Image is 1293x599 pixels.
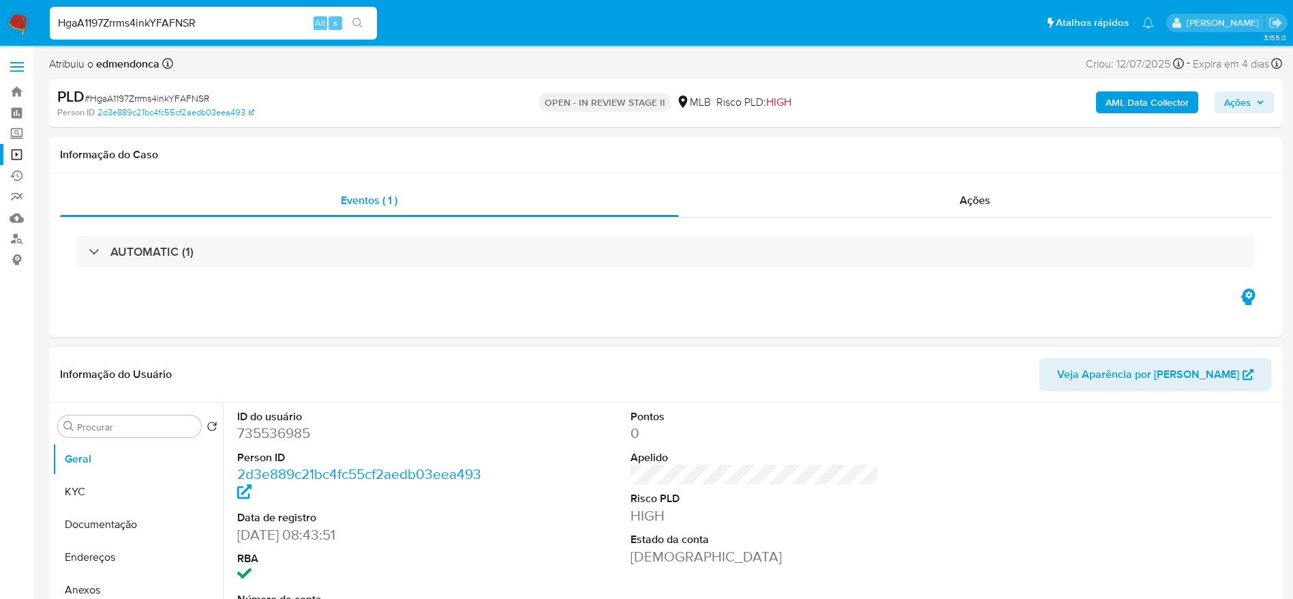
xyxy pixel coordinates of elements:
[630,547,879,566] dd: [DEMOGRAPHIC_DATA]
[57,106,95,119] b: Person ID
[341,192,397,208] span: Eventos ( 1 )
[76,236,1255,267] div: AUTOMATIC (1)
[49,57,159,72] span: Atribuiu o
[315,16,326,29] span: Alt
[237,464,481,503] a: 2d3e889c21bc4fc55cf2aedb03eea493
[630,532,879,547] dt: Estado da conta
[237,510,486,525] dt: Data de registro
[1187,55,1190,73] span: -
[93,56,159,72] b: edmendonca
[237,525,486,544] dd: [DATE] 08:43:51
[237,450,486,465] dt: Person ID
[77,421,196,433] input: Procurar
[1096,91,1198,113] button: AML Data Collector
[1142,17,1154,29] a: Notificações
[539,93,671,112] p: OPEN - IN REVIEW STAGE II
[1193,57,1269,72] span: Expira em 4 dias
[60,148,1271,162] h1: Informação do Caso
[630,506,879,525] dd: HIGH
[1224,91,1251,113] span: Ações
[676,95,711,110] div: MLB
[57,85,85,107] b: PLD
[630,424,879,443] dd: 0
[52,508,223,541] button: Documentação
[237,551,486,566] dt: RBA
[344,14,371,33] button: search-icon
[52,476,223,508] button: KYC
[1039,358,1271,391] button: Veja Aparência por [PERSON_NAME]
[630,491,879,506] dt: Risco PLD
[1056,16,1129,30] span: Atalhos rápidos
[1215,91,1274,113] button: Ações
[333,16,337,29] span: s
[50,14,377,32] input: Pesquise usuários ou casos...
[60,368,172,381] h1: Informação do Usuário
[52,443,223,476] button: Geral
[1086,55,1184,73] div: Criou: 12/07/2025
[237,424,486,443] dd: 735536985
[1268,16,1283,30] a: Sair
[52,541,223,574] button: Endereços
[110,244,194,259] h3: AUTOMATIC (1)
[85,91,209,105] span: # HgaA1197Zrrms4inkYFAFNSR
[630,450,879,465] dt: Apelido
[1106,91,1189,113] b: AML Data Collector
[1057,358,1239,391] span: Veja Aparência por [PERSON_NAME]
[97,106,254,119] a: 2d3e889c21bc4fc55cf2aedb03eea493
[630,409,879,424] dt: Pontos
[716,95,791,110] span: Risco PLD:
[1187,16,1264,29] p: eduardo.dutra@mercadolivre.com
[960,192,990,208] span: Ações
[207,421,217,436] button: Retornar ao pedido padrão
[237,409,486,424] dt: ID do usuário
[63,421,74,432] button: Procurar
[766,94,791,110] span: HIGH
